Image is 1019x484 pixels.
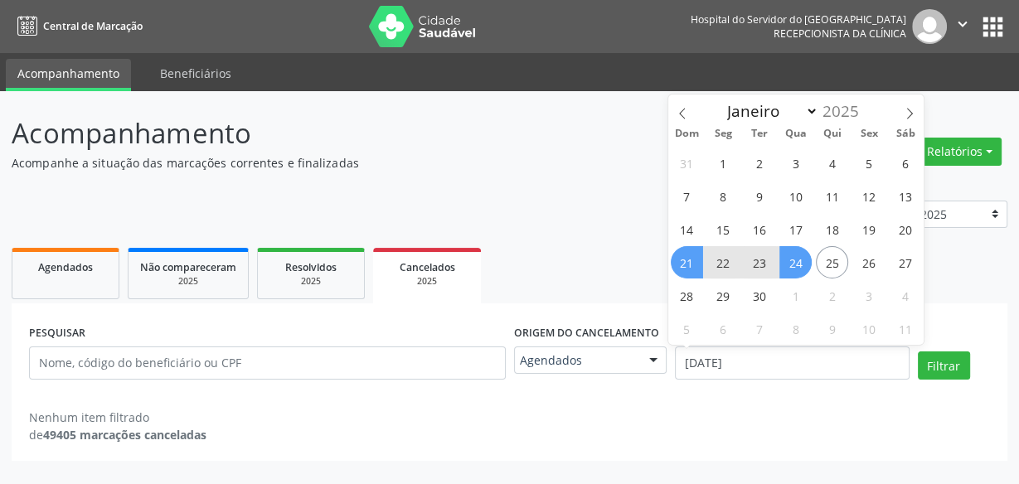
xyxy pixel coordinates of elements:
strong: 49405 marcações canceladas [43,427,206,443]
input: Nome, código do beneficiário ou CPF [29,346,506,380]
span: Setembro 28, 2025 [671,279,703,312]
div: 2025 [140,275,236,288]
span: Agendados [520,352,633,369]
span: Agendados [38,260,93,274]
span: Setembro 1, 2025 [707,147,740,179]
a: Central de Marcação [12,12,143,40]
span: Outubro 11, 2025 [889,312,921,345]
span: Outubro 2, 2025 [816,279,848,312]
span: Ter [741,128,778,139]
span: Setembro 21, 2025 [671,246,703,278]
p: Acompanhamento [12,113,709,154]
i:  [953,15,972,33]
span: Setembro 12, 2025 [852,180,885,212]
div: de [29,426,206,443]
span: Setembro 8, 2025 [707,180,740,212]
input: Selecione um intervalo [675,346,909,380]
span: Setembro 25, 2025 [816,246,848,278]
span: Setembro 16, 2025 [744,213,776,245]
button: Filtrar [918,351,970,380]
span: Agosto 31, 2025 [671,147,703,179]
div: 2025 [269,275,352,288]
span: Recepcionista da clínica [774,27,906,41]
span: Setembro 11, 2025 [816,180,848,212]
span: Setembro 18, 2025 [816,213,848,245]
span: Setembro 29, 2025 [707,279,740,312]
span: Setembro 9, 2025 [744,180,776,212]
span: Setembro 2, 2025 [744,147,776,179]
span: Sáb [887,128,924,139]
a: Acompanhamento [6,59,131,91]
button: apps [978,12,1007,41]
span: Outubro 8, 2025 [779,312,812,345]
span: Outubro 6, 2025 [707,312,740,345]
label: Origem do cancelamento [514,321,659,346]
span: Setembro 6, 2025 [889,147,921,179]
span: Setembro 30, 2025 [744,279,776,312]
span: Setembro 27, 2025 [889,246,921,278]
label: PESQUISAR [29,321,85,346]
span: Outubro 10, 2025 [852,312,885,345]
span: Outubro 9, 2025 [816,312,848,345]
img: img [912,9,947,44]
span: Setembro 26, 2025 [852,246,885,278]
span: Qua [778,128,814,139]
span: Seg [705,128,741,139]
span: Setembro 3, 2025 [779,147,812,179]
span: Setembro 24, 2025 [779,246,812,278]
span: Outubro 1, 2025 [779,279,812,312]
span: Setembro 13, 2025 [889,180,921,212]
span: Outubro 4, 2025 [889,279,921,312]
span: Setembro 15, 2025 [707,213,740,245]
span: Setembro 10, 2025 [779,180,812,212]
div: 2025 [385,275,469,288]
span: Setembro 23, 2025 [744,246,776,278]
p: Acompanhe a situação das marcações correntes e finalizadas [12,154,709,172]
span: Setembro 22, 2025 [707,246,740,278]
span: Outubro 7, 2025 [744,312,776,345]
select: Month [719,99,818,123]
span: Setembro 7, 2025 [671,180,703,212]
span: Setembro 19, 2025 [852,213,885,245]
button: Relatórios [917,138,1002,166]
span: Outubro 3, 2025 [852,279,885,312]
span: Central de Marcação [43,19,143,33]
span: Setembro 5, 2025 [852,147,885,179]
a: Beneficiários [148,59,243,88]
span: Setembro 17, 2025 [779,213,812,245]
span: Sex [851,128,887,139]
div: Hospital do Servidor do [GEOGRAPHIC_DATA] [691,12,906,27]
span: Setembro 20, 2025 [889,213,921,245]
span: Resolvidos [285,260,337,274]
span: Cancelados [400,260,455,274]
span: Não compareceram [140,260,236,274]
span: Dom [668,128,705,139]
button:  [947,9,978,44]
span: Outubro 5, 2025 [671,312,703,345]
span: Setembro 14, 2025 [671,213,703,245]
span: Qui [814,128,851,139]
div: Nenhum item filtrado [29,409,206,426]
span: Setembro 4, 2025 [816,147,848,179]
